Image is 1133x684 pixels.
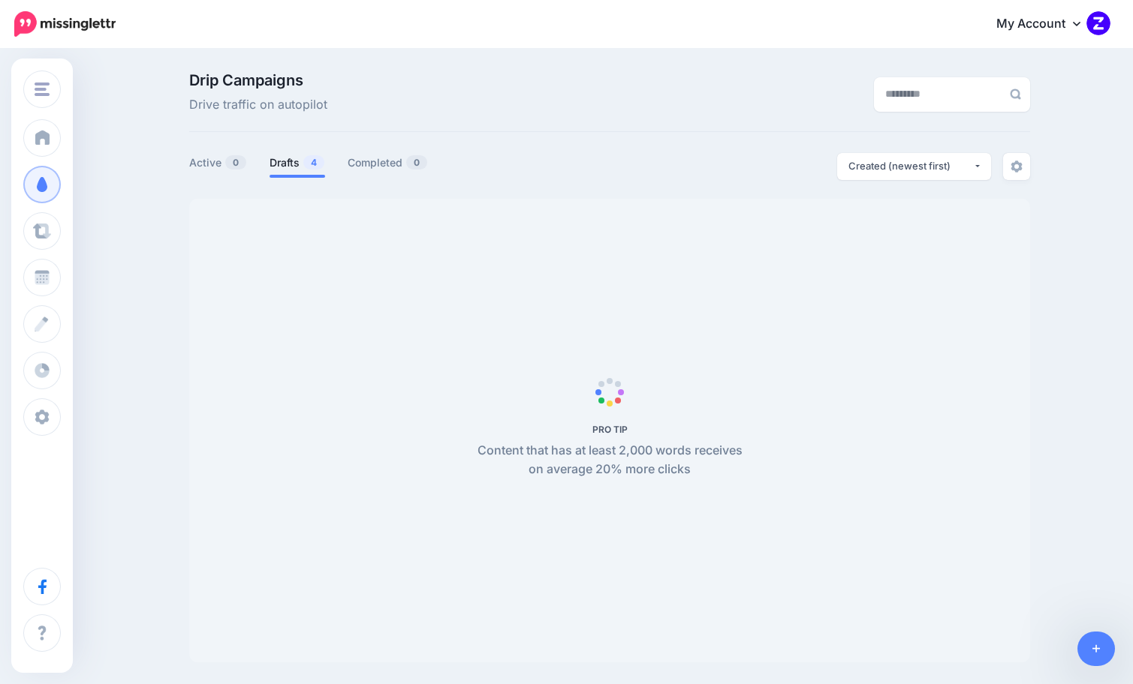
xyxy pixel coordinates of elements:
[35,82,50,96] img: menu.png
[406,155,427,169] span: 0
[189,95,327,115] span: Drive traffic on autopilot
[14,11,116,37] img: Missinglettr
[270,154,325,172] a: Drafts4
[189,73,327,88] span: Drip Campaigns
[1011,160,1023,172] img: settings-grey.png
[225,155,246,169] span: 0
[303,155,324,169] span: 4
[469,441,751,480] p: Content that has at least 2,000 words receives on average 20% more clicks
[348,154,428,172] a: Completed0
[848,159,973,173] div: Created (newest first)
[469,424,751,435] h5: PRO TIP
[837,153,991,180] button: Created (newest first)
[189,154,247,172] a: Active0
[981,6,1110,43] a: My Account
[1010,88,1021,100] img: search-grey-6.png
